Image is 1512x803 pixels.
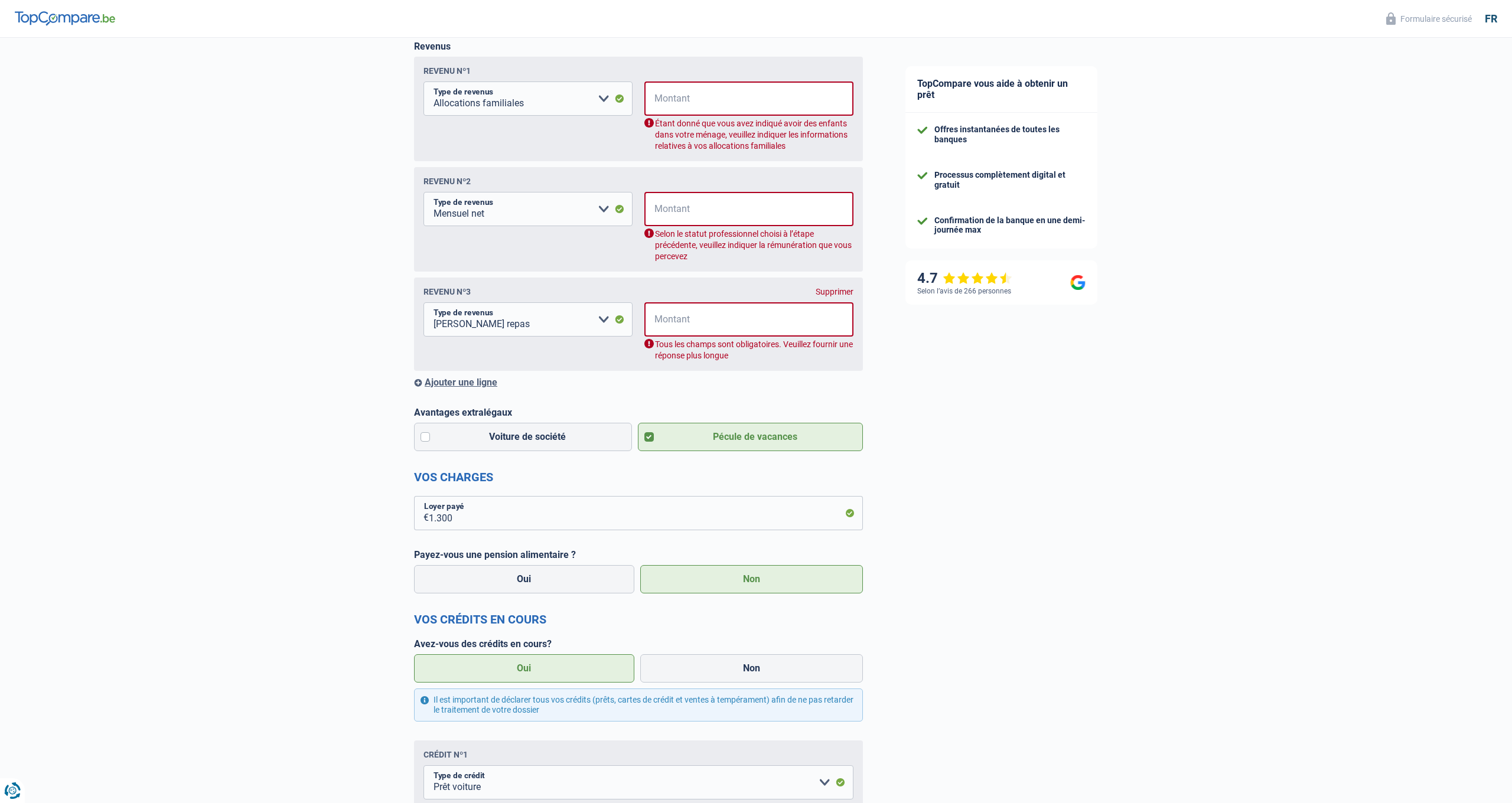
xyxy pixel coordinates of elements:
[414,407,863,418] label: Avantages extralégaux
[917,270,1012,287] div: 4.7
[934,216,1086,236] div: Confirmation de la banque en une demi-journée max
[414,423,632,451] label: Voiture de société
[414,41,451,52] label: Revenus
[644,229,853,262] div: Selon le statut professionnel choisi à l’étape précédente, veuillez indiquer la rémunération que ...
[644,118,853,152] div: Étant donné que vous avez indiqué avoir des enfants dans votre ménage, veuillez indiquer les info...
[1485,12,1497,25] div: fr
[414,377,863,388] div: Ajouter une ligne
[638,423,863,451] label: Pécule de vacances
[816,287,853,296] div: Supprimer
[905,66,1097,113] div: TopCompare vous aide à obtenir un prêt
[3,619,4,620] img: Advertisement
[414,688,863,722] div: Il est important de déclarer tous vos crédits (prêts, cartes de crédit et ventes à tempérament) a...
[934,170,1086,190] div: Processus complètement digital et gratuit
[640,654,863,683] label: Non
[423,177,471,186] div: Revenu nº2
[644,81,660,116] span: €
[414,470,863,484] h2: Vos charges
[414,638,863,649] label: Avez-vous des crédits en cours?
[414,612,863,626] h2: Vos crédits en cours
[934,125,1086,145] div: Offres instantanées de toutes les banques
[640,565,863,593] label: Non
[644,192,660,226] span: €
[414,496,429,530] span: €
[1379,9,1479,28] button: Formulaire sécurisé
[644,302,660,337] span: €
[15,11,115,25] img: TopCompare Logo
[414,549,863,560] label: Payez-vous une pension alimentaire ?
[644,339,853,361] div: Tous les champs sont obligatoires. Veuillez fournir une réponse plus longue
[423,287,471,296] div: Revenu nº3
[917,287,1011,295] div: Selon l’avis de 266 personnes
[414,654,634,683] label: Oui
[414,565,634,593] label: Oui
[423,66,471,76] div: Revenu nº1
[423,750,468,759] div: Crédit nº1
